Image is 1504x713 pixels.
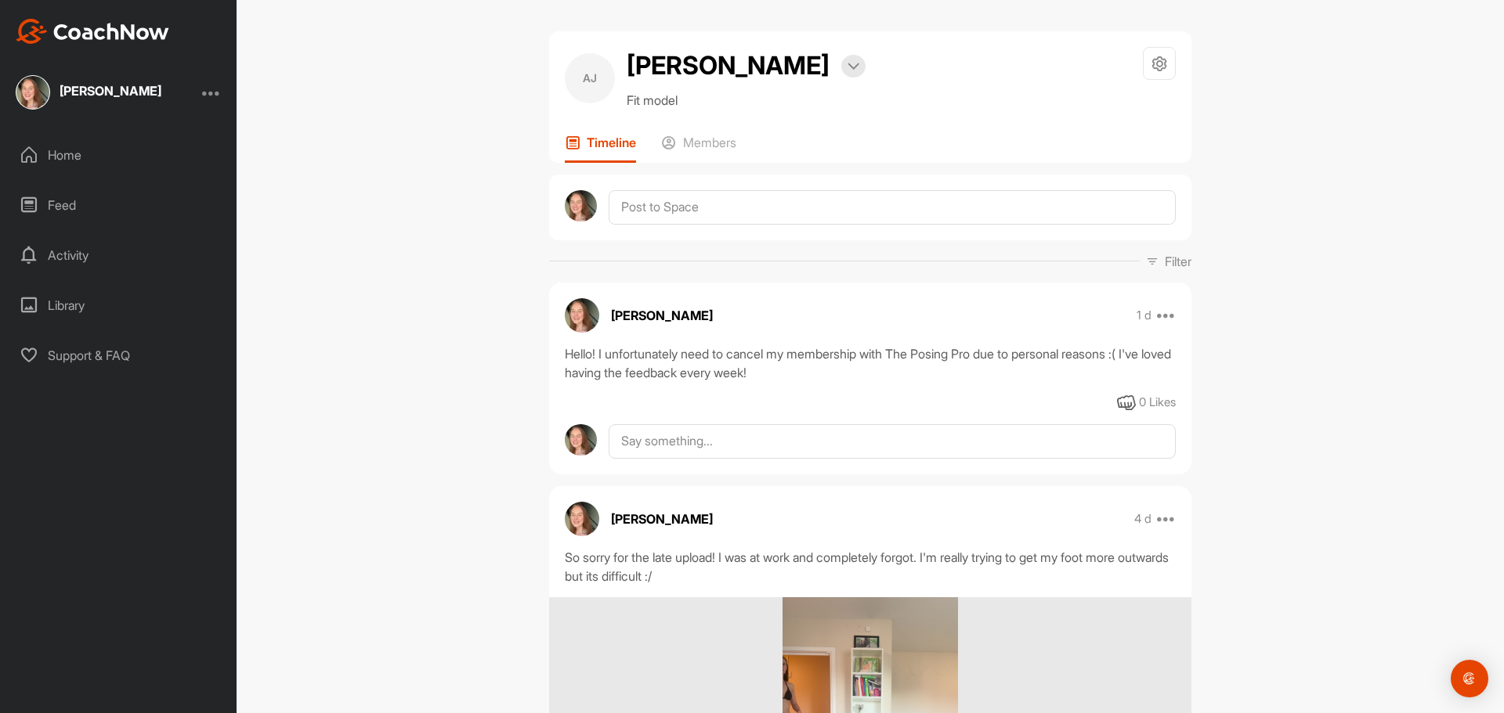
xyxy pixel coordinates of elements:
[611,306,713,325] p: [PERSON_NAME]
[587,135,636,150] p: Timeline
[565,298,599,333] img: avatar
[565,190,597,222] img: avatar
[9,135,230,175] div: Home
[1451,660,1488,697] div: Open Intercom Messenger
[627,91,866,110] p: Fit model
[627,47,830,85] h2: [PERSON_NAME]
[60,85,161,97] div: [PERSON_NAME]
[9,336,230,375] div: Support & FAQ
[16,75,50,110] img: square_f21f7fd133a0501a8875930b5b4376f6.jpg
[9,236,230,275] div: Activity
[565,424,597,456] img: avatar
[1165,252,1191,271] p: Filter
[565,548,1176,585] div: So sorry for the late upload! I was at work and completely forgot. I'm really trying to get my fo...
[9,185,230,225] div: Feed
[848,63,859,70] img: arrow-down
[1139,394,1176,412] div: 0 Likes
[9,286,230,325] div: Library
[1134,511,1151,527] p: 4 d
[16,19,169,44] img: CoachNow
[611,510,713,528] p: [PERSON_NAME]
[683,135,736,150] p: Members
[565,502,599,536] img: avatar
[565,53,615,103] div: AJ
[1137,308,1151,323] p: 1 d
[565,344,1176,382] div: Hello! I unfortunately need to cancel my membership with The Posing Pro due to personal reasons :...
